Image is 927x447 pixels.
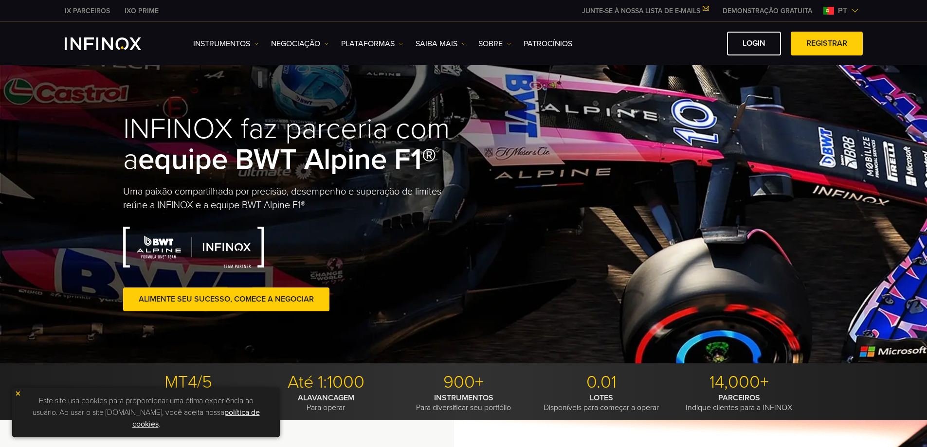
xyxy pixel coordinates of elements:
[478,38,511,50] a: SOBRE
[117,6,166,16] a: INFINOX
[57,6,117,16] a: INFINOX
[271,38,329,50] a: NEGOCIAÇÃO
[575,7,715,15] a: JUNTE-SE À NOSSA LISTA DE E-MAILS
[834,5,851,17] span: pt
[123,287,329,311] a: Alimente seu sucesso, comece a negociar
[17,393,275,432] p: Este site usa cookies para proporcionar uma ótima experiência ao usuário. Ao usar o site [DOMAIN_...
[524,38,572,50] a: Patrocínios
[193,38,259,50] a: Instrumentos
[416,38,466,50] a: Saiba mais
[123,185,464,212] p: Uma paixão compartilhada por precisão, desempenho e superação de limites reúne a INFINOX e a equi...
[138,142,436,177] strong: equipe BWT Alpine F1®
[715,6,819,16] a: INFINOX MENU
[15,390,21,397] img: yellow close icon
[727,32,781,55] a: Login
[65,37,164,50] a: INFINOX Logo
[791,32,863,55] a: Registrar
[341,38,403,50] a: PLATAFORMAS
[123,114,464,175] h1: INFINOX faz parceria com a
